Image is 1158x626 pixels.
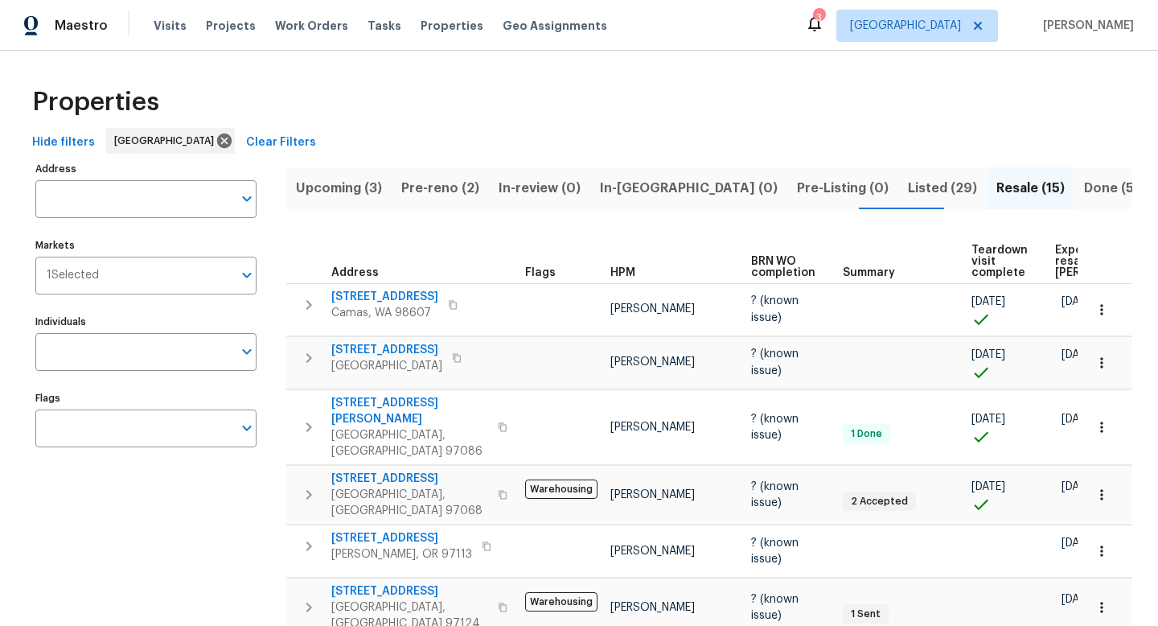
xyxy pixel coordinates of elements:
button: Open [236,264,258,286]
span: ? (known issue) [751,414,799,441]
span: Camas, WA 98607 [331,305,438,321]
span: Projects [206,18,256,34]
span: [STREET_ADDRESS] [331,583,488,599]
span: 2 Accepted [844,495,914,509]
span: Properties [32,94,159,110]
label: Markets [35,241,257,250]
span: [GEOGRAPHIC_DATA], [GEOGRAPHIC_DATA] 97086 [331,427,488,459]
span: 1 Sent [844,607,887,621]
span: Summary [843,267,895,278]
span: [DATE] [971,481,1005,492]
label: Address [35,164,257,174]
span: [PERSON_NAME] [610,356,695,368]
span: ? (known issue) [751,295,799,323]
span: Warehousing [525,480,597,499]
span: Properties [421,18,483,34]
span: [GEOGRAPHIC_DATA] [114,133,220,149]
span: Visits [154,18,187,34]
span: [PERSON_NAME] [610,303,695,315]
span: [PERSON_NAME], OR 97113 [331,546,472,562]
span: ? (known issue) [751,537,799,565]
span: In-review (0) [499,177,581,200]
span: Clear Filters [246,133,316,153]
label: Flags [35,393,257,403]
label: Individuals [35,317,257,327]
span: [PERSON_NAME] [1037,18,1134,34]
span: [DATE] [1061,349,1095,360]
span: [PERSON_NAME] [610,602,695,613]
span: [STREET_ADDRESS][PERSON_NAME] [331,395,488,427]
div: 3 [813,10,824,26]
span: HPM [610,267,635,278]
span: [DATE] [1061,537,1095,549]
span: [DATE] [1061,296,1095,307]
span: [DATE] [1061,594,1095,605]
span: 1 Done [844,427,889,441]
span: Geo Assignments [503,18,607,34]
button: Open [236,417,258,439]
span: Flags [525,267,556,278]
button: Hide filters [26,128,101,158]
span: ? (known issue) [751,594,799,621]
span: 1 Selected [47,269,99,282]
span: Pre-reno (2) [401,177,479,200]
div: [GEOGRAPHIC_DATA] [106,128,235,154]
span: [STREET_ADDRESS] [331,471,488,487]
span: ? (known issue) [751,348,799,376]
button: Open [236,187,258,210]
span: Warehousing [525,592,597,612]
span: [DATE] [971,349,1005,360]
span: [DATE] [1061,414,1095,425]
span: [PERSON_NAME] [610,546,695,557]
span: In-[GEOGRAPHIC_DATA] (0) [600,177,778,200]
span: Maestro [55,18,108,34]
button: Open [236,340,258,363]
span: Tasks [368,20,401,31]
span: ? (known issue) [751,481,799,509]
span: [STREET_ADDRESS] [331,342,442,358]
span: [GEOGRAPHIC_DATA] [850,18,961,34]
span: Work Orders [275,18,348,34]
span: Resale (15) [996,177,1065,200]
span: Done (533) [1084,177,1155,200]
span: [PERSON_NAME] [610,422,695,433]
span: [STREET_ADDRESS] [331,289,438,305]
span: [PERSON_NAME] [610,489,695,500]
span: Pre-Listing (0) [797,177,889,200]
span: BRN WO completion [751,256,815,278]
span: [GEOGRAPHIC_DATA], [GEOGRAPHIC_DATA] 97068 [331,487,488,519]
span: Teardown visit complete [971,245,1028,278]
span: [DATE] [971,296,1005,307]
span: Upcoming (3) [296,177,382,200]
span: [STREET_ADDRESS] [331,530,472,546]
span: Expected resale [PERSON_NAME] [1055,245,1146,278]
span: Hide filters [32,133,95,153]
button: Clear Filters [240,128,322,158]
span: [GEOGRAPHIC_DATA] [331,358,442,374]
span: [DATE] [971,414,1005,425]
span: [DATE] [1061,481,1095,492]
span: Address [331,267,379,278]
span: Listed (29) [908,177,977,200]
